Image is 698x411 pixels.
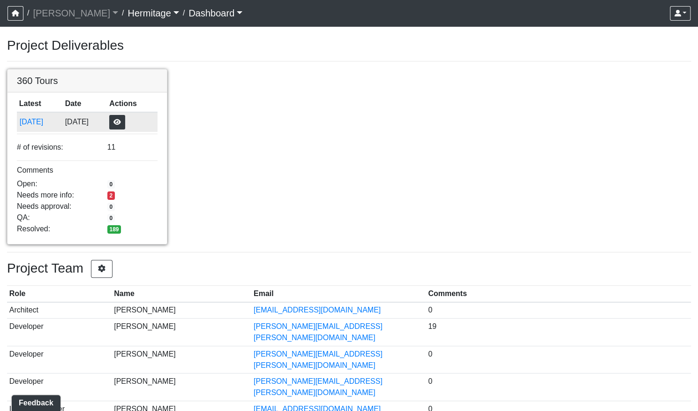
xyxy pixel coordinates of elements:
[112,319,251,346] td: [PERSON_NAME]
[7,286,112,302] th: Role
[17,112,63,132] td: noVK3HN4LpUxsUfQcYeFCA
[426,302,691,319] td: 0
[118,4,128,23] span: /
[426,373,691,401] td: 0
[179,4,188,23] span: /
[254,322,383,342] a: [PERSON_NAME][EMAIL_ADDRESS][PERSON_NAME][DOMAIN_NAME]
[7,346,112,373] td: Developer
[254,377,383,396] a: [PERSON_NAME][EMAIL_ADDRESS][PERSON_NAME][DOMAIN_NAME]
[426,286,691,302] th: Comments
[254,306,381,314] a: [EMAIL_ADDRESS][DOMAIN_NAME]
[33,4,118,23] a: [PERSON_NAME]
[7,373,112,401] td: Developer
[112,373,251,401] td: [PERSON_NAME]
[7,260,691,278] h3: Project Team
[23,4,33,23] span: /
[7,38,691,53] h3: Project Deliverables
[7,392,62,411] iframe: Ybug feedback widget
[7,302,112,319] td: Architect
[188,4,242,23] a: Dashboard
[426,319,691,346] td: 19
[112,286,251,302] th: Name
[7,319,112,346] td: Developer
[128,4,179,23] a: Hermitage
[254,350,383,369] a: [PERSON_NAME][EMAIL_ADDRESS][PERSON_NAME][DOMAIN_NAME]
[19,116,60,128] button: [DATE]
[251,286,426,302] th: Email
[112,346,251,373] td: [PERSON_NAME]
[426,346,691,373] td: 0
[112,302,251,319] td: [PERSON_NAME]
